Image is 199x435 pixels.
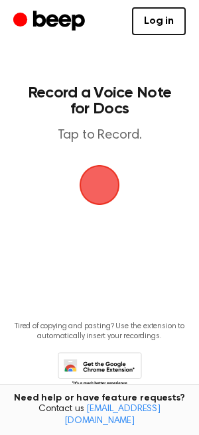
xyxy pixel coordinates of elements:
img: Beep Logo [80,165,119,205]
p: Tired of copying and pasting? Use the extension to automatically insert your recordings. [11,322,188,342]
span: Contact us [8,404,191,427]
h1: Record a Voice Note for Docs [24,85,175,117]
a: [EMAIL_ADDRESS][DOMAIN_NAME] [64,404,161,426]
a: Log in [132,7,186,35]
a: Beep [13,9,88,34]
p: Tap to Record. [24,127,175,144]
